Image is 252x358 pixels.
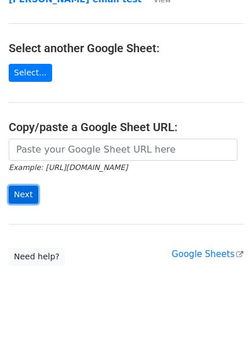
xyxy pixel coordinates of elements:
[9,248,65,266] a: Need help?
[9,139,238,161] input: Paste your Google Sheet URL here
[171,249,243,259] a: Google Sheets
[194,302,252,358] iframe: Chat Widget
[9,120,243,134] h4: Copy/paste a Google Sheet URL:
[9,186,38,204] input: Next
[9,64,52,82] a: Select...
[9,41,243,55] h4: Select another Google Sheet:
[9,163,127,172] small: Example: [URL][DOMAIN_NAME]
